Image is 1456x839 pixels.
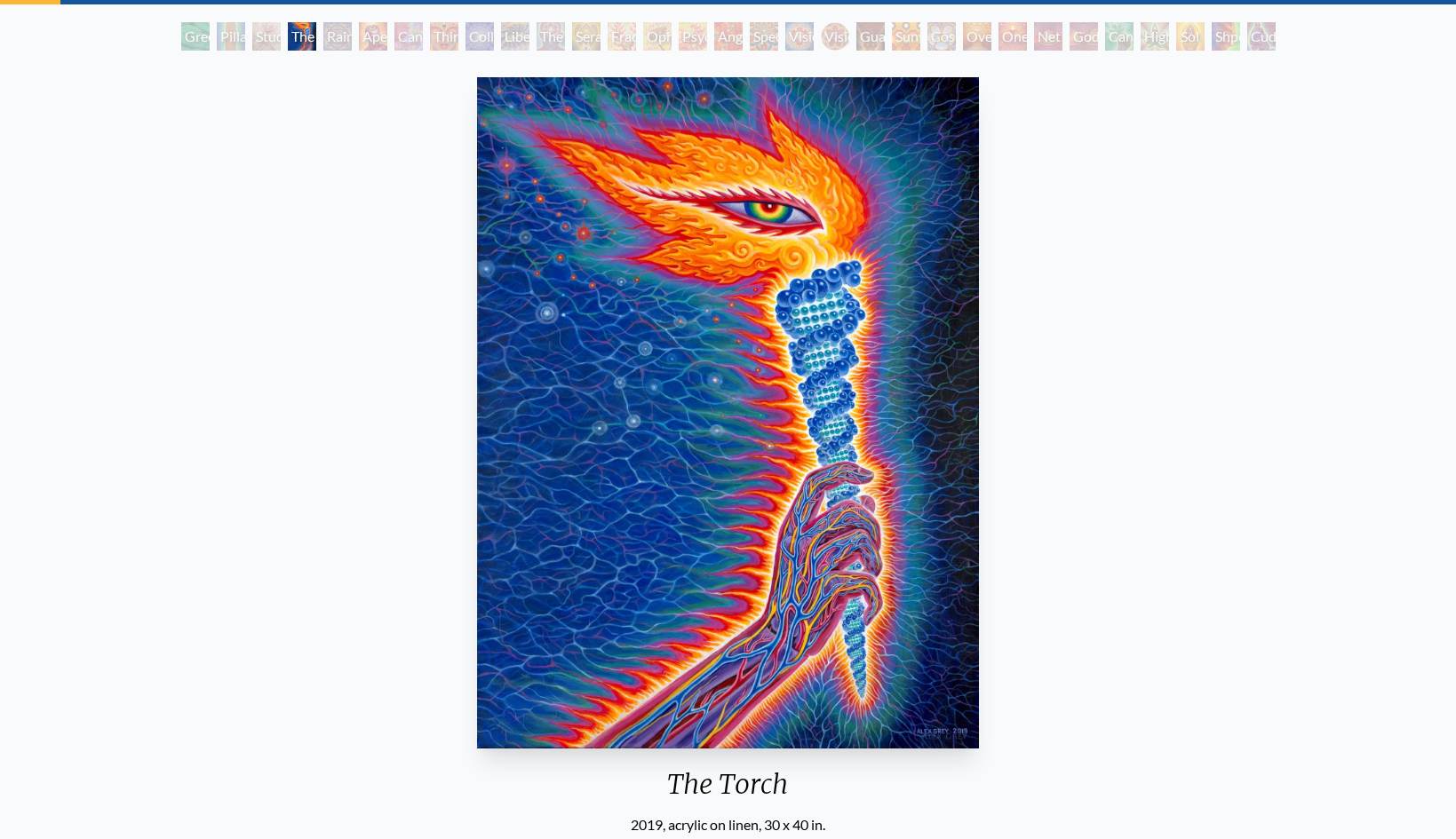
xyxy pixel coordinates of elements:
[394,22,423,51] div: Cannabis Sutra
[1176,22,1205,51] div: Sol Invictus
[1141,22,1169,51] div: Higher Vision
[470,814,986,835] div: 2019, acrylic on linen, 30 x 40 in.
[750,22,778,51] div: Spectral Lotus
[679,22,707,51] div: Psychomicrograph of a Fractal Paisley Cherub Feather Tip
[927,22,956,51] div: Cosmic Elf
[217,22,245,51] div: Pillar of Awareness
[323,22,352,51] div: Rainbow Eye Ripple
[430,22,458,51] div: Third Eye Tears of Joy
[1070,22,1098,51] div: Godself
[999,22,1027,51] div: One
[181,22,210,51] div: Green Hand
[1034,22,1062,51] div: Net of Being
[856,22,885,51] div: Guardian of Infinite Vision
[252,22,281,51] div: Study for the Great Turn
[643,22,672,51] div: Ophanic Eyelash
[1105,22,1134,51] div: Cannafist
[359,22,387,51] div: Aperture
[572,22,601,51] div: Seraphic Transport Docking on the Third Eye
[1212,22,1240,51] div: Shpongled
[608,22,636,51] div: Fractal Eyes
[1247,22,1276,51] div: Cuddle
[501,22,529,51] div: Liberation Through Seeing
[288,22,316,51] div: The Torch
[537,22,565,51] div: The Seer
[963,22,991,51] div: Oversoul
[470,768,986,814] div: The Torch
[465,22,494,51] div: Collective Vision
[714,22,743,51] div: Angel Skin
[477,77,979,748] img: The-Torch-2019-Alex-Grey-watermarked.jpg
[892,22,920,51] div: Sunyata
[785,22,814,51] div: Vision Crystal
[821,22,849,51] div: Vision Crystal Tondo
